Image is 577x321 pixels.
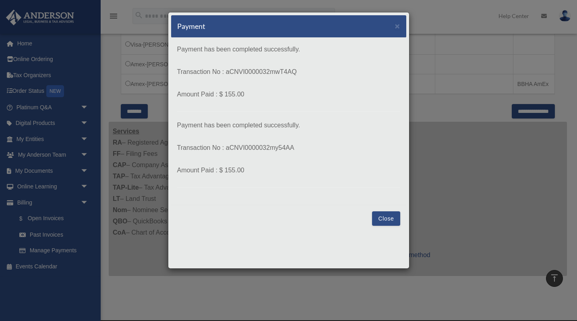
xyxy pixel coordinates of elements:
p: Amount Paid : $ 155.00 [177,89,400,100]
button: Close [372,211,400,226]
p: Transaction No : aCNVI0000032mwT4AQ [177,66,400,78]
button: Close [395,22,400,30]
span: × [395,21,400,31]
p: Payment has been completed successfully. [177,44,400,55]
h5: Payment [177,21,205,31]
p: Transaction No : aCNVI0000032my54AA [177,142,400,153]
p: Payment has been completed successfully. [177,120,400,131]
p: Amount Paid : $ 155.00 [177,165,400,176]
